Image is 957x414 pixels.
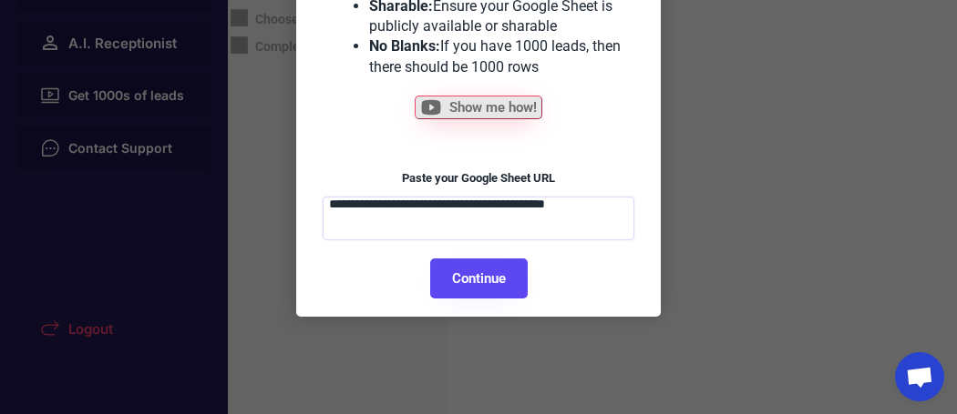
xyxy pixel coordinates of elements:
[369,36,624,77] li: If you have 1000 leads, then there should be 1000 rows
[430,258,528,298] button: Continue
[449,101,537,115] span: Show me how!
[402,171,555,185] font: Paste your Google Sheet URL
[415,96,542,119] button: Show me how!
[369,37,440,55] strong: No Blanks:
[895,352,944,401] div: Open chat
